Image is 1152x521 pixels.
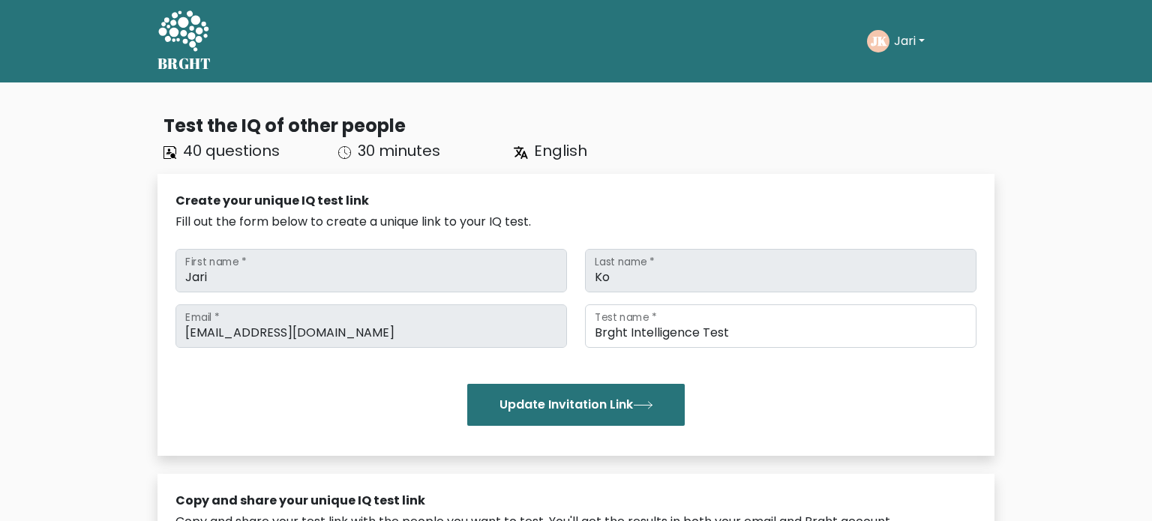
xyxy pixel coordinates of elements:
[175,492,976,510] div: Copy and share your unique IQ test link
[175,192,976,210] div: Create your unique IQ test link
[467,384,685,426] button: Update Invitation Link
[175,213,976,231] div: Fill out the form below to create a unique link to your IQ test.
[585,304,976,348] input: Test name
[157,6,211,76] a: BRGHT
[889,31,929,51] button: Jari
[163,112,994,139] div: Test the IQ of other people
[534,140,587,161] span: English
[175,249,567,292] input: First name
[358,140,440,161] span: 30 minutes
[157,55,211,73] h5: BRGHT
[183,140,280,161] span: 40 questions
[585,249,976,292] input: Last name
[871,32,887,49] text: JK
[175,304,567,348] input: Email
